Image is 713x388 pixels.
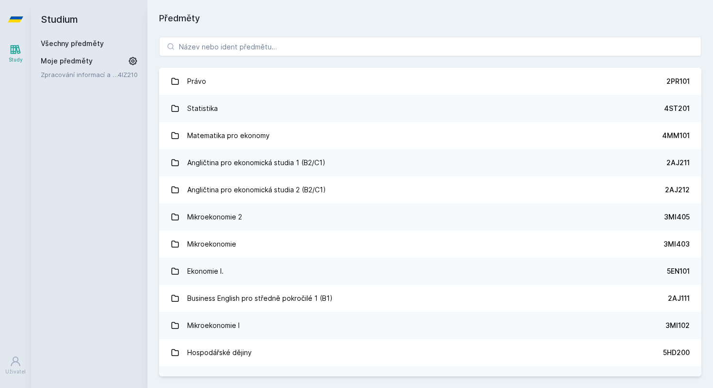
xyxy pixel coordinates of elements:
div: Hospodářské dějiny [187,343,252,362]
div: Mikroekonomie I [187,316,240,335]
div: 2PR101 [666,77,690,86]
div: Uživatel [5,368,26,375]
div: Study [9,56,23,63]
a: Ekonomie I. 5EN101 [159,258,701,285]
a: 4IZ210 [118,71,138,78]
a: Zpracování informací a znalostí [41,70,118,79]
div: 5EN101 [667,266,690,276]
div: Angličtina pro ekonomická studia 2 (B2/C1) [187,180,326,200]
div: Ekonomie I. [187,262,224,281]
a: Mikroekonomie 2 3MI405 [159,203,701,231]
a: Všechny předměty [41,39,104,47]
a: Statistika 4ST201 [159,95,701,122]
div: Mikroekonomie [187,234,236,254]
a: Business English pro středně pokročilé 1 (B1) 2AJ111 [159,285,701,312]
h1: Předměty [159,12,701,25]
div: 4MM101 [662,131,690,140]
div: 2AJ211 [666,158,690,168]
div: 3MI102 [665,321,690,330]
div: Business English pro středně pokročilé 1 (B1) [187,289,333,308]
div: Právo [187,72,206,91]
input: Název nebo ident předmětu… [159,37,701,56]
a: Angličtina pro ekonomická studia 2 (B2/C1) 2AJ212 [159,176,701,203]
span: Moje předměty [41,56,93,66]
a: Hospodářské dějiny 5HD200 [159,339,701,366]
div: 4ST201 [664,104,690,113]
div: Angličtina pro ekonomická studia 1 (B2/C1) [187,153,325,172]
div: 2SE221 [665,375,690,385]
a: Mikroekonomie 3MI403 [159,231,701,258]
a: Uživatel [2,351,29,380]
a: Matematika pro ekonomy 4MM101 [159,122,701,149]
a: Mikroekonomie I 3MI102 [159,312,701,339]
a: Právo 2PR101 [159,68,701,95]
div: 3MI403 [664,239,690,249]
a: Study [2,39,29,68]
div: 2AJ111 [668,294,690,303]
div: Mikroekonomie 2 [187,207,242,227]
div: Matematika pro ekonomy [187,126,270,145]
div: 5HD200 [663,348,690,357]
div: Statistika [187,99,218,118]
div: 3MI405 [664,212,690,222]
a: Angličtina pro ekonomická studia 1 (B2/C1) 2AJ211 [159,149,701,176]
div: 2AJ212 [665,185,690,195]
